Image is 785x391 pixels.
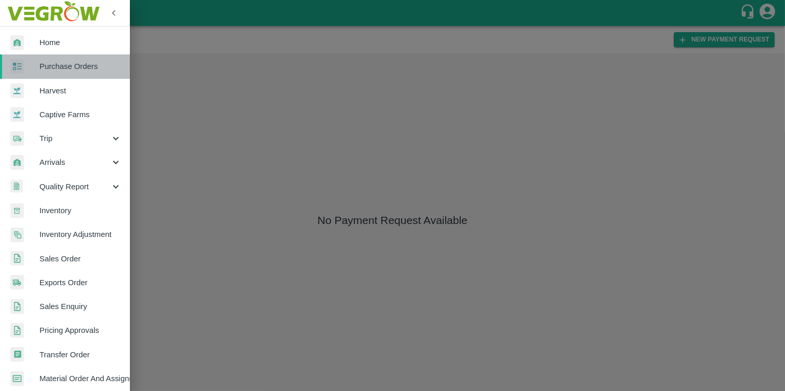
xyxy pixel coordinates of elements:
span: Quality Report [39,181,110,192]
span: Sales Enquiry [39,301,122,312]
img: whTransfer [10,347,24,362]
img: delivery [10,131,24,146]
img: whArrival [10,155,24,170]
span: Pricing Approvals [39,325,122,336]
img: inventory [10,227,24,242]
span: Transfer Order [39,349,122,360]
img: sales [10,251,24,266]
span: Home [39,37,122,48]
span: Sales Order [39,253,122,264]
img: qualityReport [10,180,23,193]
span: Purchase Orders [39,61,122,72]
span: Harvest [39,85,122,96]
span: Inventory Adjustment [39,229,122,240]
span: Exports Order [39,277,122,288]
img: centralMaterial [10,371,24,386]
img: whArrival [10,35,24,50]
img: sales [10,323,24,338]
img: shipments [10,275,24,290]
img: sales [10,299,24,314]
img: reciept [10,59,24,74]
img: whInventory [10,203,24,218]
span: Inventory [39,205,122,216]
span: Material Order And Assignment [39,373,122,384]
span: Trip [39,133,110,144]
img: harvest [10,83,24,99]
span: Captive Farms [39,109,122,120]
span: Arrivals [39,157,110,168]
img: harvest [10,107,24,122]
